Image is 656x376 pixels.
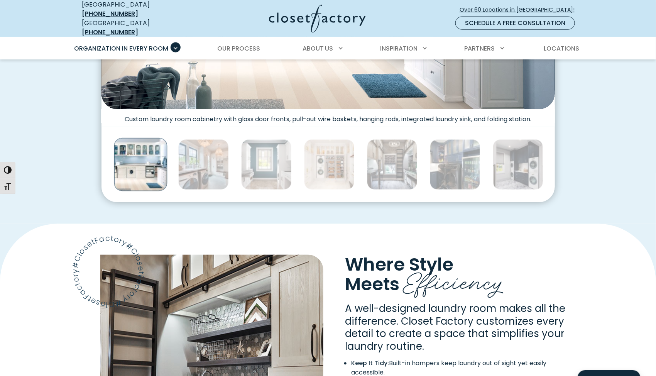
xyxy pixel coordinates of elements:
img: Laundry room with dual washer and dryer with folding station and dark blue upper cabinetry [493,139,543,190]
img: Custom laundry room with gold hanging rod, glass door cabinets, and concealed laundry storage [304,139,355,190]
a: Over 60 Locations in [GEOGRAPHIC_DATA]! [459,3,581,17]
a: [PHONE_NUMBER] [82,28,138,37]
img: Closet Factory Logo [269,5,366,33]
span: Meets [345,272,399,297]
span: Inspiration [380,44,418,53]
strong: Keep It Tidy: [351,359,389,368]
span: Locations [544,44,580,53]
img: Laundry rom with beverage fridge in calm sea melamine [430,139,480,190]
span: Our Process [217,44,260,53]
a: Schedule a Free Consultation [455,17,575,30]
figcaption: Custom laundry room cabinetry with glass door fronts, pull-out wire baskets, hanging rods, integr... [101,109,555,123]
img: Custom laundry room with pull-out ironing board and laundry sink [241,139,292,190]
span: Where Style [345,252,453,277]
span: A well-designed laundry room makes all the difference. Closet Factory customizes every detail to ... [345,302,565,354]
img: Custom laundry room with ladder for high reach items and fabric rolling laundry bins [367,139,418,190]
span: Partners [465,44,495,53]
a: [PHONE_NUMBER] [82,9,138,18]
span: Organization in Every Room [74,44,168,53]
nav: Primary Menu [69,38,587,59]
img: Custom laundry room and mudroom with folding station, built-in bench, coat hooks, and white shake... [178,139,229,190]
img: Custom laundry room cabinetry with glass door fronts, pull-out wire baskets, hanging rods, integr... [114,138,167,191]
span: Over 60 Locations in [GEOGRAPHIC_DATA]! [460,6,581,14]
div: [GEOGRAPHIC_DATA] [82,19,194,37]
span: About Us [303,44,333,53]
span: Efficiency [404,261,505,299]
